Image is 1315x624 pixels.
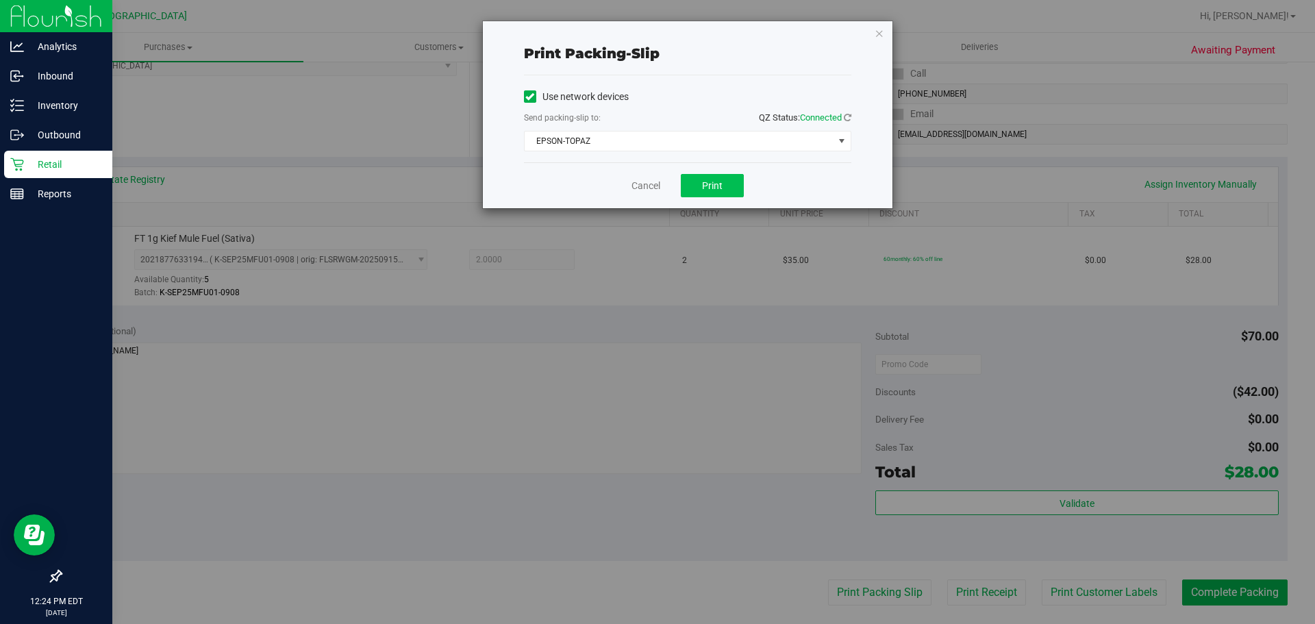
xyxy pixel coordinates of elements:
[525,132,834,151] span: EPSON-TOPAZ
[681,174,744,197] button: Print
[759,112,851,123] span: QZ Status:
[631,179,660,193] a: Cancel
[24,156,106,173] p: Retail
[524,45,660,62] span: Print packing-slip
[524,112,601,124] label: Send packing-slip to:
[10,69,24,83] inline-svg: Inbound
[24,68,106,84] p: Inbound
[14,514,55,556] iframe: Resource center
[10,158,24,171] inline-svg: Retail
[24,127,106,143] p: Outbound
[6,608,106,618] p: [DATE]
[10,187,24,201] inline-svg: Reports
[524,90,629,104] label: Use network devices
[833,132,850,151] span: select
[6,595,106,608] p: 12:24 PM EDT
[702,180,723,191] span: Print
[10,99,24,112] inline-svg: Inventory
[24,186,106,202] p: Reports
[24,97,106,114] p: Inventory
[10,128,24,142] inline-svg: Outbound
[24,38,106,55] p: Analytics
[10,40,24,53] inline-svg: Analytics
[800,112,842,123] span: Connected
